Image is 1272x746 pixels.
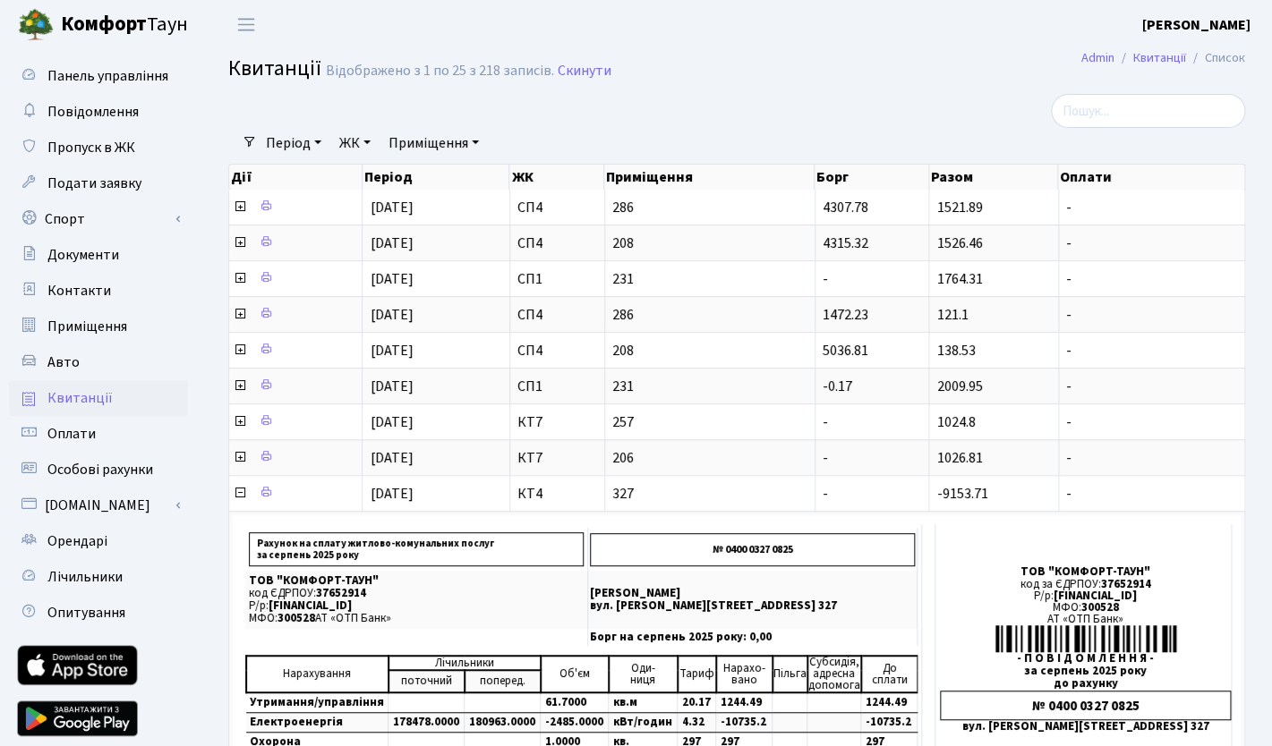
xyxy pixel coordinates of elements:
[370,198,413,217] span: [DATE]
[936,412,975,432] span: 1024.8
[936,233,982,253] span: 1526.46
[590,600,915,612] p: вул. [PERSON_NAME][STREET_ADDRESS] 327
[823,412,828,432] span: -
[9,309,188,344] a: Приміщення
[1066,236,1237,250] span: -
[612,236,807,250] span: 208
[612,415,807,429] span: 257
[370,377,413,396] span: [DATE]
[61,10,188,40] span: Таун
[509,165,604,190] th: ЖК
[936,305,968,325] span: 121.1
[940,590,1231,602] div: Р/р:
[370,269,413,289] span: [DATE]
[61,10,147,38] b: Комфорт
[716,656,773,692] td: Нарахо- вано
[815,165,929,190] th: Борг
[823,198,868,217] span: 4307.78
[47,603,125,623] span: Опитування
[9,559,188,595] a: Лічильники
[612,308,807,322] span: 286
[1142,15,1251,35] b: [PERSON_NAME]
[1081,599,1119,615] span: 300528
[1066,451,1237,465] span: -
[823,305,868,325] span: 1472.23
[47,317,127,336] span: Приміщення
[9,165,188,201] a: Подати заявку
[18,7,54,43] img: logo.png
[517,415,597,429] span: КТ7
[224,10,269,39] button: Переключити навігацію
[381,128,486,158] a: Приміщення
[940,614,1231,625] div: АТ «ОТП Банк»
[773,656,807,692] td: Пільга
[9,58,188,94] a: Панель управління
[9,380,188,416] a: Квитанції
[363,165,510,190] th: Період
[517,272,597,286] span: СП1
[940,665,1231,677] div: за серпень 2025 року
[1133,48,1186,67] a: Квитанції
[590,588,915,599] p: [PERSON_NAME]
[9,94,188,130] a: Повідомлення
[940,678,1231,690] div: до рахунку
[370,448,413,468] span: [DATE]
[47,245,119,265] span: Документи
[326,63,554,80] div: Відображено з 1 по 25 з 218 записів.
[9,487,188,523] a: [DOMAIN_NAME]
[388,670,465,692] td: поточний
[807,656,861,692] td: Субсидія, адресна допомога
[47,66,168,86] span: Панель управління
[9,416,188,452] a: Оплати
[9,344,188,380] a: Авто
[47,388,113,408] span: Квитанції
[47,460,153,479] span: Особові рахунки
[249,575,584,587] p: ТОВ "КОМФОРТ-ТАУН"
[716,713,773,733] td: -10735.2
[47,424,96,444] span: Оплати
[936,341,975,360] span: 138.53
[517,379,597,394] span: СП1
[940,602,1231,614] div: МФО:
[823,233,868,253] span: 4315.32
[47,102,139,122] span: Повідомлення
[861,656,918,692] td: До cплати
[249,613,584,624] p: МФО: АТ «ОТП Банк»
[9,452,188,487] a: Особові рахунки
[861,713,918,733] td: -10735.2
[249,532,584,566] p: Рахунок на сплату житлово-комунальних послуг за серпень 2025 року
[1066,200,1237,215] span: -
[541,713,609,733] td: -2485.0000
[678,692,716,713] td: 20.17
[558,63,611,80] a: Скинути
[541,656,609,692] td: Об'єм
[47,174,141,193] span: Подати заявку
[590,533,915,566] p: № 0400 0327 0825
[612,272,807,286] span: 231
[246,692,388,713] td: Утримання/управління
[1054,39,1272,77] nav: breadcrumb
[609,656,678,692] td: Оди- ниця
[370,412,413,432] span: [DATE]
[936,269,982,289] span: 1764.31
[47,567,123,587] span: Лічильники
[517,451,597,465] span: КТ7
[612,200,807,215] span: 286
[936,377,982,396] span: 2009.95
[940,653,1231,665] div: - П О В І Д О М Л Е Н Н Я -
[612,487,807,501] span: 327
[9,130,188,165] a: Пропуск в ЖК
[9,523,188,559] a: Орендарі
[1142,14,1251,36] a: [PERSON_NAME]
[277,610,315,626] span: 300528
[590,632,915,643] p: Борг на серпень 2025 року: 0,00
[612,451,807,465] span: 206
[517,343,597,358] span: СП4
[678,656,716,692] td: Тариф
[823,341,868,360] span: 5036.81
[246,713,388,733] td: Електроенергія
[1066,308,1237,322] span: -
[517,236,597,250] span: СП4
[940,566,1231,578] div: ТОВ "КОМФОРТ-ТАУН"
[1058,165,1244,190] th: Оплати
